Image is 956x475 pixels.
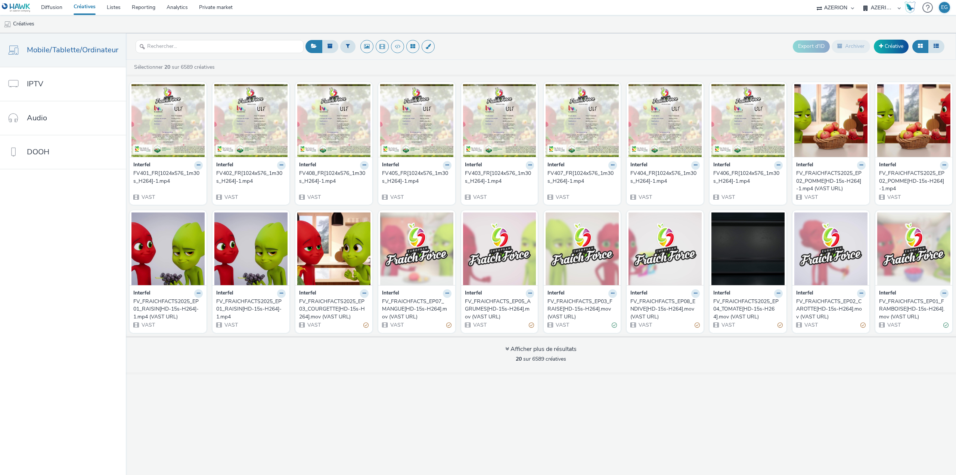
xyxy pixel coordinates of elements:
[928,40,944,53] button: Liste
[133,170,200,185] div: FV401_FR[1024x576_1m30s_H264]-1.mp4
[382,298,451,321] a: FV_FRAICHFACTS_EP07_MANGUE[HD-15s-H264].mov (VAST URL)
[133,64,218,71] a: Sélectionner sur 6589 créatives
[516,355,522,363] strong: 20
[131,84,205,157] img: FV401_FR[1024x576_1m30s_H264]-1.mp4 visual
[713,170,780,185] div: FV406_FR[1024x576_1m30s_H264]-1.mp4
[382,170,451,185] a: FV405_FR[1024x576_1m30s_H264]-1.mp4
[804,194,818,201] span: VAST
[777,321,783,329] div: Partiellement valide
[879,170,949,192] a: FV_FRAICHFACTS2025_EP02_POMME[HD-15s-H264]-1.mp4
[297,84,370,157] img: FV408_FR[1024x576_1m30s_H264]-1.mp4 visual
[299,298,366,321] div: FV_FRAICHFACTS2025_EP03_COURGETTE[HD-15s-H264].mov (VAST URL)
[216,289,233,298] strong: Interfel
[713,170,783,185] a: FV406_FR[1024x576_1m30s_H264]-1.mp4
[879,161,896,170] strong: Interfel
[796,289,813,298] strong: Interfel
[713,298,780,321] div: FV_FRAICHFACTS2025_EP04_TOMATE[HD-15s-H264].mov (VAST URL)
[887,194,901,201] span: VAST
[465,170,534,185] a: FV403_FR[1024x576_1m30s_H264]-1.mp4
[638,321,652,329] span: VAST
[796,298,863,321] div: FV_FRAICHFACTS_EP02_CAROTTE[HD-15s-H264].mov (VAST URL)
[874,40,909,53] a: Créative
[224,194,238,201] span: VAST
[630,298,700,321] a: FV_FRAICHFACTS_EP08_ENDIVE[HD-15s-H264].mov (VAST URL)
[299,170,366,185] div: FV408_FR[1024x576_1m30s_H264]-1.mp4
[27,78,43,89] span: IPTV
[389,194,404,201] span: VAST
[879,298,946,321] div: FV_FRAICHFACTS_EP01_FRAMBOISE[HD-15s-H264].mov (VAST URL)
[133,170,203,185] a: FV401_FR[1024x576_1m30s_H264]-1.mp4
[216,298,283,321] div: FV_FRAICHFACTS2025_EP01_RAISIN[HD-15s-H264]-1.mp4
[214,212,288,285] img: FV_FRAICHFACTS2025_EP01_RAISIN[HD-15s-H264]-1.mp4 visual
[529,321,534,329] div: Partiellement valide
[516,355,566,363] span: sur 6589 créatives
[141,321,155,329] span: VAST
[382,161,399,170] strong: Interfel
[299,298,369,321] a: FV_FRAICHFACTS2025_EP03_COURGETTE[HD-15s-H264].mov (VAST URL)
[472,321,487,329] span: VAST
[133,161,150,170] strong: Interfel
[131,212,205,285] img: FV_FRAICHFACTS2025_EP01_RAISIN[HD-15s-H264]-1.mp4 (VAST URL) visual
[136,40,304,53] input: Rechercher...
[505,345,577,354] div: Afficher plus de résultats
[832,40,870,53] button: Archiver
[711,84,785,157] img: FV406_FR[1024x576_1m30s_H264]-1.mp4 visual
[216,170,286,185] a: FV402_FR[1024x576_1m30s_H264]-1.mp4
[382,298,448,321] div: FV_FRAICHFACTS_EP07_MANGUE[HD-15s-H264].mov (VAST URL)
[713,161,730,170] strong: Interfel
[879,298,949,321] a: FV_FRAICHFACTS_EP01_FRAMBOISE[HD-15s-H264].mov (VAST URL)
[546,84,619,157] img: FV407_FR[1024x576_1m30s_H264]-1.mp4 visual
[224,321,238,329] span: VAST
[27,146,49,157] span: DOOH
[943,321,949,329] div: Valide
[216,298,286,321] a: FV_FRAICHFACTS2025_EP01_RAISIN[HD-15s-H264]-1.mp4
[307,321,321,329] span: VAST
[713,289,730,298] strong: Interfel
[711,212,785,285] img: FV_FRAICHFACTS2025_EP04_TOMATE[HD-15s-H264].mov (VAST URL) visual
[887,321,901,329] span: VAST
[912,40,928,53] button: Grille
[307,194,321,201] span: VAST
[472,194,487,201] span: VAST
[796,170,866,192] a: FV_FRAICHFACTS2025_EP02_POMME[HD-15s-H264]-1.mp4 (VAST URL)
[630,289,648,298] strong: Interfel
[546,212,619,285] img: FV_FRAICHFACTS_EP03_FRAISE[HD-15s-H264].mov (VAST URL) visual
[27,112,47,123] span: Audio
[547,161,565,170] strong: Interfel
[860,321,866,329] div: Partiellement valide
[446,321,451,329] div: Partiellement valide
[721,194,735,201] span: VAST
[382,170,448,185] div: FV405_FR[1024x576_1m30s_H264]-1.mp4
[877,212,950,285] img: FV_FRAICHFACTS_EP01_FRAMBOISE[HD-15s-H264].mov (VAST URL) visual
[612,321,617,329] div: Valide
[164,64,170,71] strong: 20
[465,298,534,321] a: FV_FRAICHFACTS_EP05_AGRUMES[HD-15s-H264].mov (VAST URL)
[879,170,946,192] div: FV_FRAICHFACTS2025_EP02_POMME[HD-15s-H264]-1.mp4
[4,21,11,28] img: mobile
[141,194,155,201] span: VAST
[463,84,536,157] img: FV403_FR[1024x576_1m30s_H264]-1.mp4 visual
[297,212,370,285] img: FV_FRAICHFACTS2025_EP03_COURGETTE[HD-15s-H264].mov (VAST URL) visual
[547,298,617,321] a: FV_FRAICHFACTS_EP03_FRAISE[HD-15s-H264].mov (VAST URL)
[630,161,648,170] strong: Interfel
[547,170,617,185] a: FV407_FR[1024x576_1m30s_H264]-1.mp4
[713,298,783,321] a: FV_FRAICHFACTS2025_EP04_TOMATE[HD-15s-H264].mov (VAST URL)
[793,40,830,52] button: Export d'ID
[133,298,200,321] div: FV_FRAICHFACTS2025_EP01_RAISIN[HD-15s-H264]-1.mp4 (VAST URL)
[638,194,652,201] span: VAST
[904,1,916,13] img: Hawk Academy
[796,170,863,192] div: FV_FRAICHFACTS2025_EP02_POMME[HD-15s-H264]-1.mp4 (VAST URL)
[547,289,565,298] strong: Interfel
[216,161,233,170] strong: Interfel
[547,298,614,321] div: FV_FRAICHFACTS_EP03_FRAISE[HD-15s-H264].mov (VAST URL)
[628,84,702,157] img: FV404_FR[1024x576_1m30s_H264]-1.mp4 visual
[465,161,482,170] strong: Interfel
[27,44,118,55] span: Mobile/Tablette/Ordinateur
[630,298,697,321] div: FV_FRAICHFACTS_EP08_ENDIVE[HD-15s-H264].mov (VAST URL)
[796,298,866,321] a: FV_FRAICHFACTS_EP02_CAROTTE[HD-15s-H264].mov (VAST URL)
[382,289,399,298] strong: Interfel
[133,298,203,321] a: FV_FRAICHFACTS2025_EP01_RAISIN[HD-15s-H264]-1.mp4 (VAST URL)
[941,2,948,13] div: EG
[794,212,867,285] img: FV_FRAICHFACTS_EP02_CAROTTE[HD-15s-H264].mov (VAST URL) visual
